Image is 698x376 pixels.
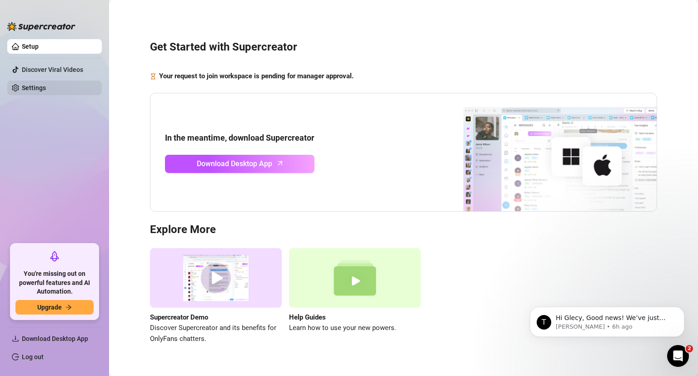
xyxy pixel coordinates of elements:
img: download app [429,93,657,212]
span: Download Desktop App [22,335,88,342]
iframe: Intercom notifications message [516,288,698,351]
span: rocket [49,251,60,262]
iframe: Intercom live chat [667,345,689,367]
a: Settings [22,84,46,91]
h3: Explore More [150,223,657,237]
img: supercreator demo [150,248,282,308]
span: arrow-right [65,304,72,310]
a: Help GuidesLearn how to use your new powers. [289,248,421,344]
img: help guides [289,248,421,308]
span: hourglass [150,71,156,82]
span: Upgrade [37,304,62,311]
span: Download Desktop App [197,158,272,169]
strong: Help Guides [289,313,326,321]
strong: Your request to join workspace is pending for manager approval. [159,72,354,80]
span: You're missing out on powerful features and AI Automation. [15,269,94,296]
span: Discover Supercreator and its benefits for OnlyFans chatters. [150,323,282,344]
strong: Supercreator Demo [150,313,208,321]
h3: Get Started with Supercreator [150,40,657,55]
img: logo-BBDzfeDw.svg [7,22,75,31]
a: Log out [22,353,44,361]
span: download [12,335,19,342]
a: Supercreator DemoDiscover Supercreator and its benefits for OnlyFans chatters. [150,248,282,344]
span: 2 [686,345,693,352]
span: arrow-up [275,158,285,168]
a: Setup [22,43,39,50]
span: Learn how to use your new powers. [289,323,421,334]
a: Download Desktop Apparrow-up [165,155,314,173]
a: Discover Viral Videos [22,66,83,73]
button: Upgradearrow-right [15,300,94,315]
strong: In the meantime, download Supercreator [165,133,314,142]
